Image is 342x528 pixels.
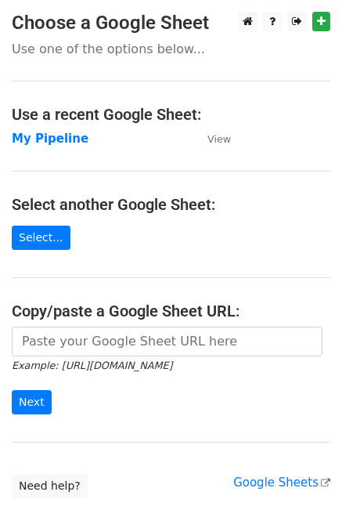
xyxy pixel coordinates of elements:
h3: Choose a Google Sheet [12,12,330,34]
small: View [207,133,231,145]
a: Google Sheets [233,476,330,490]
small: Example: [URL][DOMAIN_NAME] [12,360,172,371]
a: View [192,132,231,146]
input: Paste your Google Sheet URL here [12,327,322,356]
h4: Copy/paste a Google Sheet URL: [12,302,330,320]
a: Select... [12,226,70,250]
input: Next [12,390,52,414]
h4: Use a recent Google Sheet: [12,105,330,124]
h4: Select another Google Sheet: [12,195,330,214]
a: My Pipeline [12,132,88,146]
p: Use one of the options below... [12,41,330,57]
a: Need help? [12,474,88,498]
